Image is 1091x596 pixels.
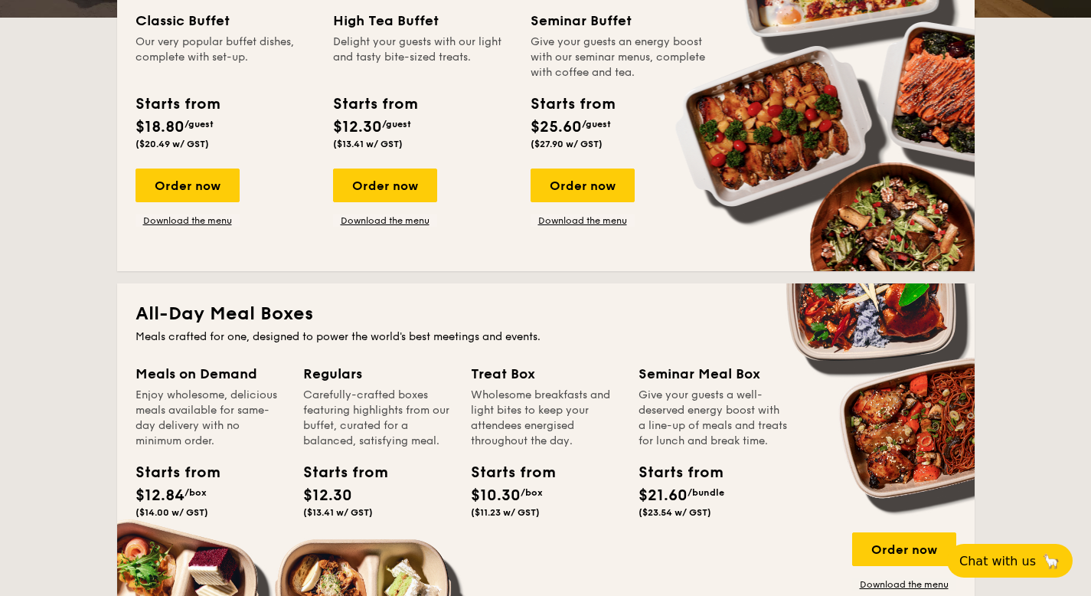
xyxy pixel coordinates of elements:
[531,214,635,227] a: Download the menu
[136,329,956,345] div: Meals crafted for one, designed to power the world's best meetings and events.
[136,10,315,31] div: Classic Buffet
[333,169,437,202] div: Order now
[136,93,219,116] div: Starts from
[185,119,214,129] span: /guest
[471,363,620,385] div: Treat Box
[333,93,416,116] div: Starts from
[136,139,209,149] span: ($20.49 w/ GST)
[333,34,512,80] div: Delight your guests with our light and tasty bite-sized treats.
[531,93,614,116] div: Starts from
[303,507,373,518] span: ($13.41 w/ GST)
[688,487,724,498] span: /bundle
[531,169,635,202] div: Order now
[136,214,240,227] a: Download the menu
[333,214,437,227] a: Download the menu
[531,10,710,31] div: Seminar Buffet
[136,34,315,80] div: Our very popular buffet dishes, complete with set-up.
[136,507,208,518] span: ($14.00 w/ GST)
[471,507,540,518] span: ($11.23 w/ GST)
[136,486,185,505] span: $12.84
[471,388,620,449] div: Wholesome breakfasts and light bites to keep your attendees energised throughout the day.
[303,363,452,385] div: Regulars
[639,388,788,449] div: Give your guests a well-deserved energy boost with a line-up of meals and treats for lunch and br...
[1042,552,1060,570] span: 🦙
[471,486,521,505] span: $10.30
[333,139,403,149] span: ($13.41 w/ GST)
[185,487,207,498] span: /box
[531,118,582,136] span: $25.60
[333,118,382,136] span: $12.30
[531,139,603,149] span: ($27.90 w/ GST)
[136,388,285,449] div: Enjoy wholesome, delicious meals available for same-day delivery with no minimum order.
[136,118,185,136] span: $18.80
[852,578,956,591] a: Download the menu
[136,363,285,385] div: Meals on Demand
[136,169,240,202] div: Order now
[582,119,611,129] span: /guest
[639,363,788,385] div: Seminar Meal Box
[639,486,688,505] span: $21.60
[531,34,710,80] div: Give your guests an energy boost with our seminar menus, complete with coffee and tea.
[303,461,372,484] div: Starts from
[639,507,711,518] span: ($23.54 w/ GST)
[471,461,540,484] div: Starts from
[303,388,452,449] div: Carefully-crafted boxes featuring highlights from our buffet, curated for a balanced, satisfying ...
[333,10,512,31] div: High Tea Buffet
[136,302,956,326] h2: All-Day Meal Boxes
[521,487,543,498] span: /box
[136,461,204,484] div: Starts from
[947,544,1073,578] button: Chat with us🦙
[959,554,1036,568] span: Chat with us
[852,532,956,566] div: Order now
[639,461,707,484] div: Starts from
[382,119,411,129] span: /guest
[303,486,352,505] span: $12.30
